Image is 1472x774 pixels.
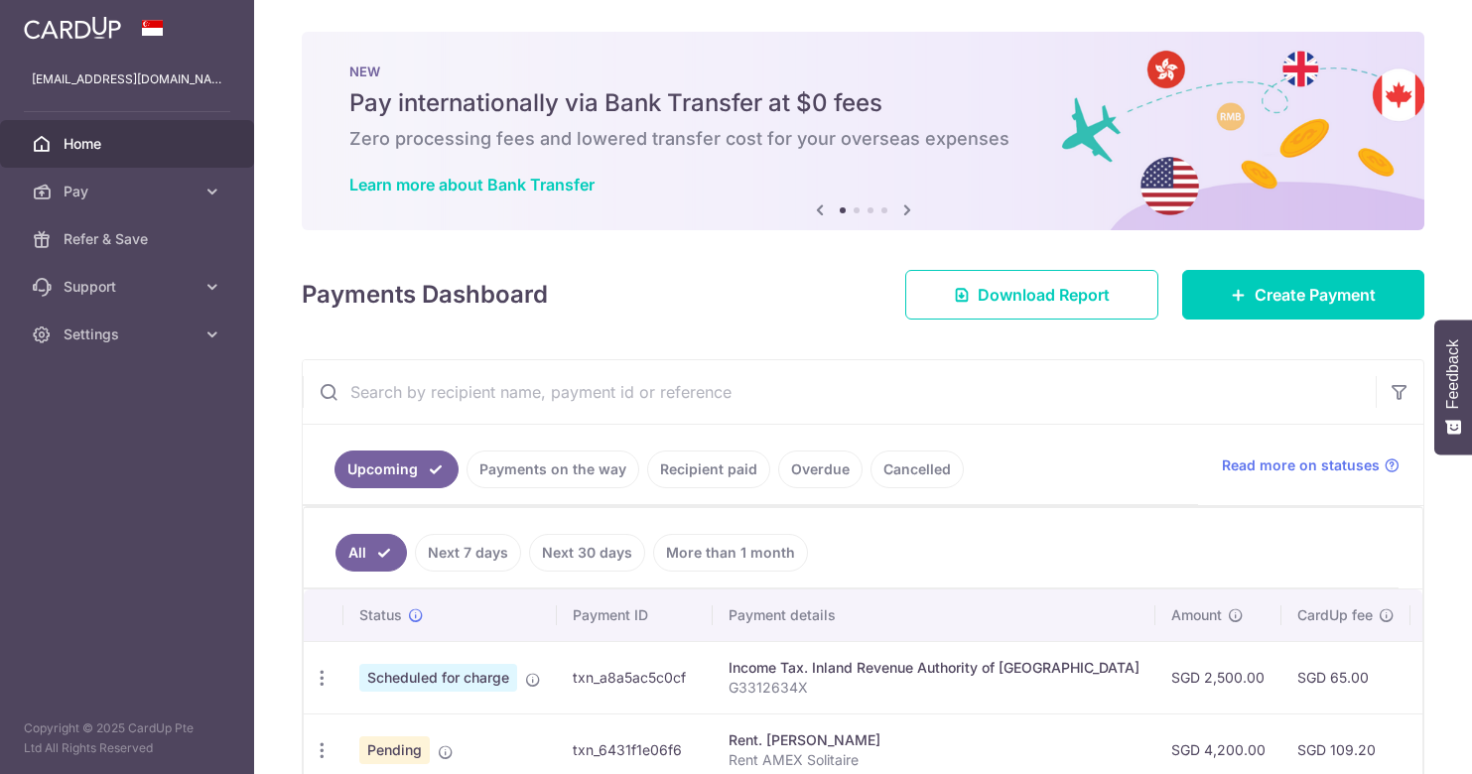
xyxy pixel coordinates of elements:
h6: Zero processing fees and lowered transfer cost for your overseas expenses [349,127,1377,151]
a: Upcoming [335,451,459,488]
span: Status [359,605,402,625]
span: CardUp fee [1297,605,1373,625]
span: Read more on statuses [1222,455,1380,475]
a: Create Payment [1182,270,1424,320]
a: Cancelled [870,451,964,488]
a: More than 1 month [653,534,808,572]
span: Refer & Save [64,229,195,249]
a: Next 30 days [529,534,645,572]
span: Home [64,134,195,154]
td: txn_a8a5ac5c0cf [557,641,713,713]
a: All [335,534,407,572]
span: Create Payment [1255,283,1376,307]
p: Rent AMEX Solitaire [729,750,1139,770]
span: Pending [359,736,430,764]
h4: Payments Dashboard [302,277,548,313]
input: Search by recipient name, payment id or reference [303,360,1376,424]
span: Download Report [978,283,1110,307]
span: Scheduled for charge [359,664,517,692]
p: G3312634X [729,678,1139,698]
p: [EMAIL_ADDRESS][DOMAIN_NAME] [32,69,222,89]
a: Learn more about Bank Transfer [349,175,595,194]
a: Read more on statuses [1222,455,1400,475]
span: Amount [1171,605,1222,625]
span: Settings [64,324,195,344]
div: Income Tax. Inland Revenue Authority of [GEOGRAPHIC_DATA] [729,658,1139,678]
span: Support [64,277,195,297]
a: Payments on the way [467,451,639,488]
span: Pay [64,182,195,201]
a: Overdue [778,451,863,488]
div: Rent. [PERSON_NAME] [729,730,1139,750]
td: SGD 65.00 [1281,641,1410,713]
span: Feedback [1444,339,1462,409]
img: CardUp [24,16,121,40]
th: Payment ID [557,589,713,641]
button: Feedback - Show survey [1434,320,1472,454]
img: Bank transfer banner [302,32,1424,230]
a: Recipient paid [647,451,770,488]
h5: Pay internationally via Bank Transfer at $0 fees [349,87,1377,119]
p: NEW [349,64,1377,79]
a: Next 7 days [415,534,521,572]
td: SGD 2,500.00 [1155,641,1281,713]
a: Download Report [905,270,1158,320]
th: Payment details [713,589,1155,641]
